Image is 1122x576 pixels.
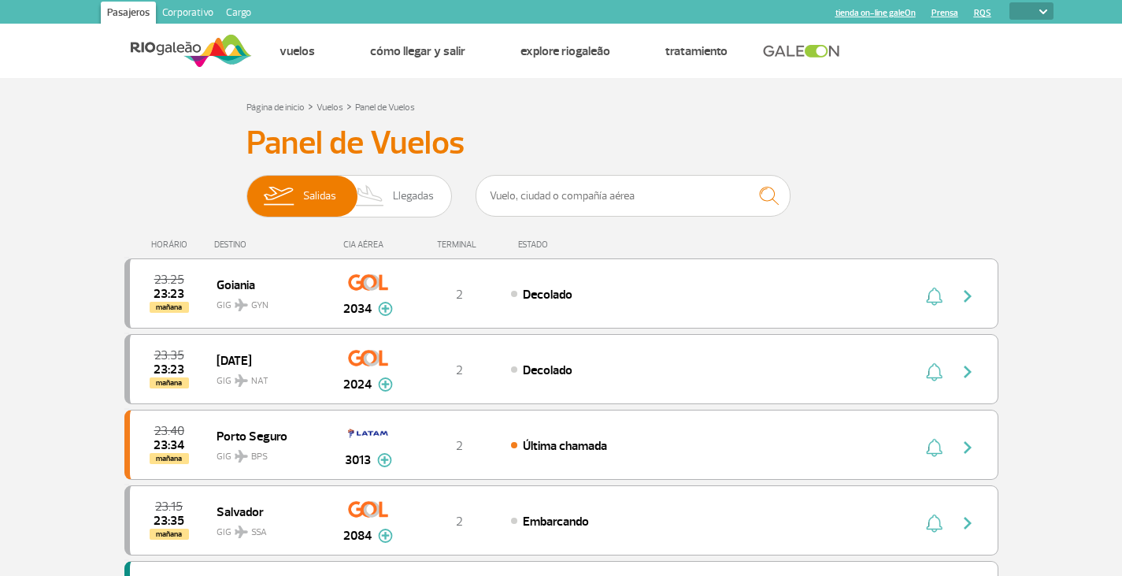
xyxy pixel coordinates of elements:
[303,176,336,217] span: Salidas
[665,43,728,59] a: Tratamiento
[251,299,268,313] span: GYN
[456,514,463,530] span: 2
[217,350,317,370] span: [DATE]
[150,377,189,388] span: mañana
[926,438,942,457] img: sino-painel-voo.svg
[456,362,463,378] span: 2
[235,526,248,538] img: destiny_airplane.svg
[308,97,313,115] a: >
[343,526,372,545] span: 2084
[958,287,977,306] img: seta-direita-painel-voo.svg
[523,287,572,303] span: Decolado
[377,453,392,467] img: mais-info-painel-voo.svg
[246,102,305,113] a: Página de inicio
[926,362,942,381] img: sino-painel-voo.svg
[154,274,184,285] span: 2025-09-29 23:25:00
[510,240,639,250] div: ESTADO
[235,374,248,387] img: destiny_airplane.svg
[370,43,465,59] a: Cómo llegar y salir
[254,176,303,217] img: slider-embarque
[343,375,372,394] span: 2024
[156,2,220,27] a: Corporativo
[835,8,916,18] a: tienda on-line galeOn
[155,501,183,512] span: 2025-09-29 23:15:00
[154,515,184,526] span: 2025-09-29 23:35:52
[246,124,876,163] h3: Panel de Vuelos
[101,2,156,27] a: Pasajeros
[476,175,791,217] input: Vuelo, ciudad o compañía aérea
[251,526,267,540] span: SSA
[931,8,958,18] a: Prensa
[235,450,248,463] img: destiny_airplane.svg
[378,302,393,316] img: mais-info-painel-voo.svg
[154,440,184,451] span: 2025-09-29 23:34:08
[217,517,317,540] span: GIG
[523,362,572,378] span: Decolado
[154,350,184,361] span: 2025-09-29 23:35:00
[154,364,184,375] span: 2025-09-29 23:23:35
[456,438,463,454] span: 2
[926,514,942,533] img: sino-painel-voo.svg
[974,8,991,18] a: RQS
[345,451,371,470] span: 3013
[317,102,343,113] a: Vuelos
[329,240,408,250] div: CIA AÉREA
[958,438,977,457] img: seta-direita-painel-voo.svg
[154,425,184,437] span: 2025-09-29 23:40:00
[251,374,268,388] span: NAT
[347,176,394,217] img: slider-desembarque
[217,290,317,313] span: GIG
[520,43,610,59] a: Explore RIOgaleão
[150,302,189,313] span: mañana
[926,287,942,306] img: sino-painel-voo.svg
[217,425,317,446] span: Porto Seguro
[217,366,317,388] span: GIG
[346,97,352,115] a: >
[393,176,434,217] span: Llegadas
[378,377,393,392] img: mais-info-painel-voo.svg
[355,102,415,113] a: Panel de Vuelos
[150,453,189,464] span: mañana
[235,299,248,311] img: destiny_airplane.svg
[280,43,315,59] a: Vuelos
[150,529,189,540] span: mañana
[456,287,463,303] span: 2
[958,362,977,381] img: seta-direita-painel-voo.svg
[217,441,317,464] span: GIG
[214,240,329,250] div: DESTINO
[958,514,977,533] img: seta-direita-painel-voo.svg
[343,299,372,318] span: 2034
[220,2,257,27] a: Cargo
[378,529,393,543] img: mais-info-painel-voo.svg
[129,240,215,250] div: HORÁRIO
[408,240,510,250] div: TERMINAL
[154,288,184,299] span: 2025-09-29 23:23:00
[523,438,607,454] span: Última chamada
[251,450,268,464] span: BPS
[217,501,317,522] span: Salvador
[217,274,317,295] span: Goiania
[523,514,589,530] span: Embarcando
